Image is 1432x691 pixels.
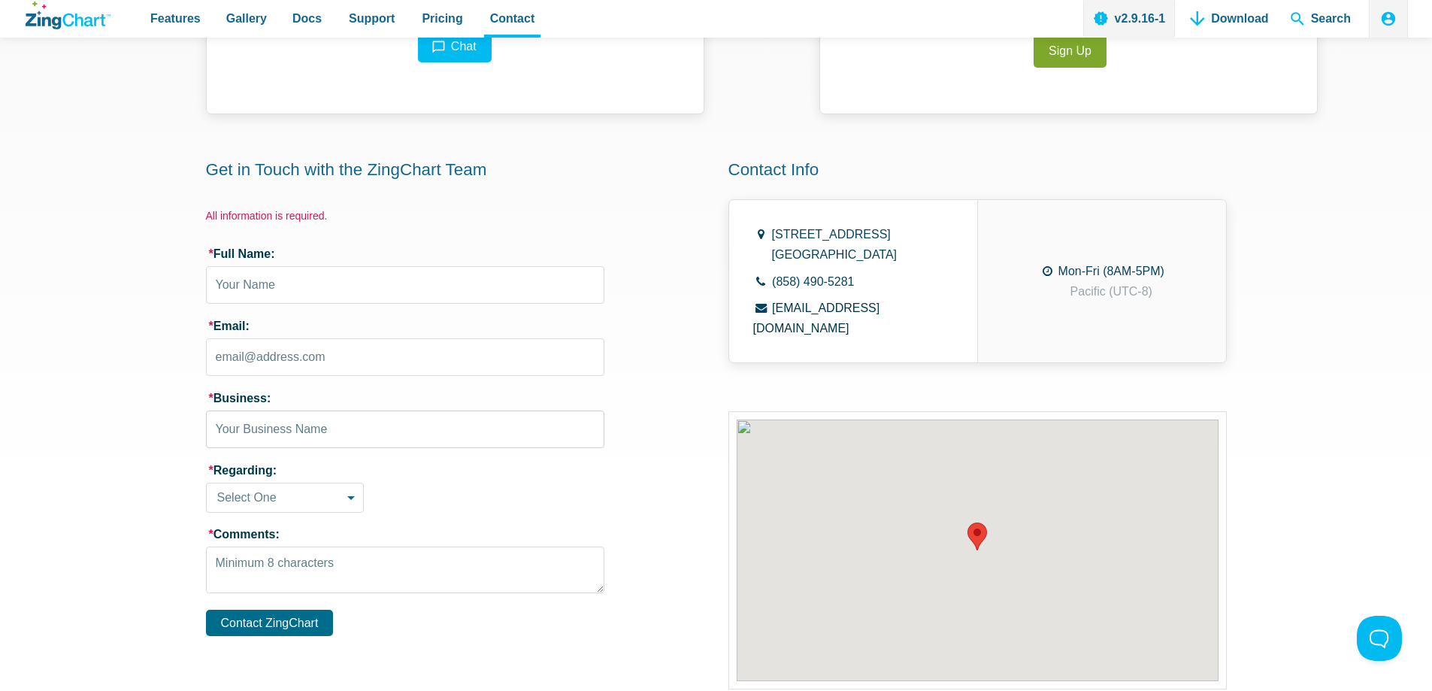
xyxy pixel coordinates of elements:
[206,209,604,223] p: All information is required.
[206,463,604,477] label: Regarding:
[226,8,267,29] span: Gallery
[451,40,477,53] span: Chat
[753,302,880,335] a: [EMAIL_ADDRESS][DOMAIN_NAME]
[206,527,604,541] label: Comments:
[206,411,604,448] input: Your Business Name
[206,266,604,304] input: Your Name
[1049,41,1091,61] span: Sign Up
[206,319,604,333] label: Email:
[422,8,462,29] span: Pricing
[206,483,364,513] select: Choose a topic
[772,224,898,265] address: [STREET_ADDRESS] [GEOGRAPHIC_DATA]
[1058,265,1164,277] span: Mon-Fri (8AM-5PM)
[349,8,395,29] span: Support
[26,2,111,29] a: ZingChart Logo. Click to return to the homepage
[206,247,604,261] label: Full Name:
[206,391,604,405] label: Business:
[292,8,322,29] span: Docs
[1070,285,1152,298] span: Pacific (UTC-8)
[206,610,334,636] button: Contact ZingChart
[206,338,604,376] input: email@address.com
[1357,616,1402,661] iframe: Toggle Customer Support
[490,8,535,29] span: Contact
[150,8,201,29] span: Features
[728,159,1318,180] h2: Contact Info
[206,159,704,180] h2: Get in Touch with the ZingChart Team
[772,275,854,288] a: (858) 490-5281
[1034,35,1107,67] a: Sign Up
